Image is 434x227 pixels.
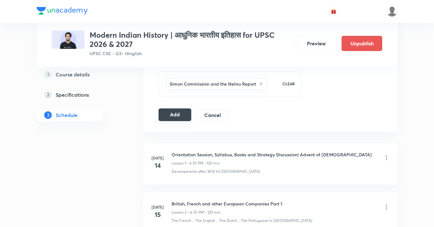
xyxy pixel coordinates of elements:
p: 3 [44,111,52,119]
button: Cancel [196,109,229,122]
img: 19E03857-3385-4008-B9C9-5041D09E7A5E_plus.png [52,30,85,49]
img: Ajit [387,6,397,17]
p: The Portuguese in [GEOGRAPHIC_DATA] [241,218,312,224]
a: 2Specifications [37,88,123,101]
h5: Course details [56,71,90,78]
button: Preview [296,36,336,51]
img: Company Logo [37,7,88,15]
button: avatar [329,6,339,16]
div: · [216,218,218,224]
h6: [DATE] [151,155,164,161]
h6: British, French and other European Companies Part 1 [172,200,282,207]
div: · [238,218,240,224]
a: Company Logo [37,7,88,16]
p: 2 [44,91,52,99]
h5: Schedule [56,111,78,119]
h4: 15 [151,210,164,219]
button: Unpublish [342,36,382,51]
a: 1Course details [37,68,123,81]
h6: [DATE] [151,204,164,210]
h4: 14 [151,161,164,170]
h6: Orientation Session, Syllabus, Books and Strategy Discussion| Advent of [DEMOGRAPHIC_DATA] [172,151,372,158]
h5: Specifications [56,91,89,99]
p: Developments after 1858 till [GEOGRAPHIC_DATA] [172,169,260,174]
p: CLEAR [282,81,295,87]
p: 1 [44,71,52,78]
p: The English [195,218,215,224]
p: The Dutch [219,218,237,224]
p: UPSC CSE - GS • Hinglish [90,50,291,57]
img: avatar [331,9,336,14]
div: · [193,218,194,224]
h3: Modern Indian History | आधुनिक भारतीय इतिहास for UPSC 2026 & 2027 [90,30,291,49]
p: Lesson 1 • 6:35 PM • 120 min [172,160,220,166]
h6: Simon Commission and the Nehru Report [170,81,256,87]
p: Lesson 2 • 6:35 PM • 120 min [172,210,220,215]
button: Add [159,108,191,121]
p: The French [172,218,191,224]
